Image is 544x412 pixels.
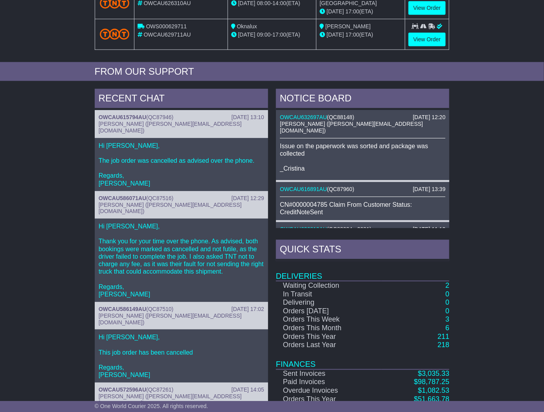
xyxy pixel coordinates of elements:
[99,114,264,121] div: ( )
[276,378,381,387] td: Paid Invoices
[329,226,370,232] span: QC88084 - 2081
[276,315,381,324] td: Orders This Week
[231,31,313,39] div: - (ETA)
[408,33,446,46] a: View Order
[320,31,401,39] div: (ETA)
[276,261,449,281] td: Deliveries
[437,333,449,340] a: 211
[148,306,172,312] span: QC87510
[418,378,449,386] span: 98,787.25
[327,31,344,38] span: [DATE]
[276,324,381,333] td: Orders This Month
[414,395,449,403] a: $51,663.78
[280,121,423,134] span: [PERSON_NAME] ([PERSON_NAME][EMAIL_ADDRESS][DOMAIN_NAME])
[99,202,242,215] span: [PERSON_NAME] ([PERSON_NAME][EMAIL_ADDRESS][DOMAIN_NAME])
[146,23,187,29] span: OWS000629711
[276,395,381,404] td: Orders This Year
[232,195,264,202] div: [DATE] 12:29
[148,386,172,393] span: QC87261
[99,114,146,120] a: OWCAU615794AU
[238,31,255,38] span: [DATE]
[276,240,449,261] div: Quick Stats
[327,8,344,15] span: [DATE]
[280,226,327,232] a: OWCAU626819AU
[280,186,445,193] div: ( )
[276,298,381,307] td: Delivering
[95,403,208,409] span: © One World Courier 2025. All rights reserved.
[320,7,401,16] div: (ETA)
[99,313,242,326] span: [PERSON_NAME] ([PERSON_NAME][EMAIL_ADDRESS][DOMAIN_NAME])
[280,114,445,121] div: ( )
[418,395,449,403] span: 51,663.78
[99,306,146,312] a: OWCAU586149AU
[413,186,445,193] div: [DATE] 13:39
[95,66,450,77] div: FROM OUR SUPPORT
[99,223,264,298] p: Hi [PERSON_NAME], Thank you for your time over the phone. As advised, both bookings were marked a...
[237,23,257,29] span: Oknalux
[276,333,381,341] td: Orders This Year
[437,341,449,349] a: 218
[346,31,359,38] span: 17:00
[422,387,449,395] span: 1,082.53
[280,226,445,233] div: ( )
[276,290,381,299] td: In Transit
[276,349,449,370] td: Finances
[445,315,449,323] a: 3
[422,370,449,378] span: 3,035.33
[99,333,264,379] p: Hi [PERSON_NAME], This job order has been cancelled Regards, [PERSON_NAME]
[418,370,449,378] a: $3,035.33
[95,89,268,110] div: RECENT CHAT
[329,114,353,120] span: QC88148
[99,195,146,201] a: OWCAU586071AU
[280,114,327,120] a: OWCAU632697AU
[276,89,449,110] div: NOTICE BOARD
[445,324,449,332] a: 6
[232,114,264,121] div: [DATE] 13:10
[414,378,449,386] a: $98,787.25
[413,226,445,233] div: [DATE] 11:19
[280,186,327,192] a: OWCAU616891AU
[418,387,449,395] a: $1,082.53
[257,31,271,38] span: 09:00
[99,306,264,313] div: ( )
[280,201,445,216] div: CN#0000004785 Claim From Customer Status: CreditNoteSent
[99,121,242,134] span: [PERSON_NAME] ([PERSON_NAME][EMAIL_ADDRESS][DOMAIN_NAME])
[445,290,449,298] a: 0
[148,114,172,120] span: QC87946
[276,341,381,349] td: Orders Last Year
[276,307,381,316] td: Orders [DATE]
[144,31,191,38] span: OWCAU629711AU
[325,23,371,29] span: [PERSON_NAME]
[232,306,264,313] div: [DATE] 17:02
[272,31,286,38] span: 17:00
[99,142,264,187] p: Hi [PERSON_NAME], The job order was cancelled as advised over the phone. Regards, [PERSON_NAME]
[148,195,172,201] span: QC87516
[276,281,381,290] td: Waiting Collection
[329,186,353,192] span: QC87960
[413,114,445,121] div: [DATE] 12:20
[99,386,264,393] div: ( )
[99,386,146,393] a: OWCAU572596AU
[276,387,381,395] td: Overdue Invoices
[445,281,449,289] a: 2
[276,370,381,379] td: Sent Invoices
[99,393,242,406] span: [PERSON_NAME] ([PERSON_NAME][EMAIL_ADDRESS][DOMAIN_NAME])
[346,8,359,15] span: 17:00
[100,29,129,39] img: TNT_Domestic.png
[232,386,264,393] div: [DATE] 14:05
[280,142,445,173] p: Issue on the paperwork was sorted and package was collected _Cristina
[445,298,449,306] a: 0
[99,195,264,202] div: ( )
[445,307,449,315] a: 0
[408,1,446,15] a: View Order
